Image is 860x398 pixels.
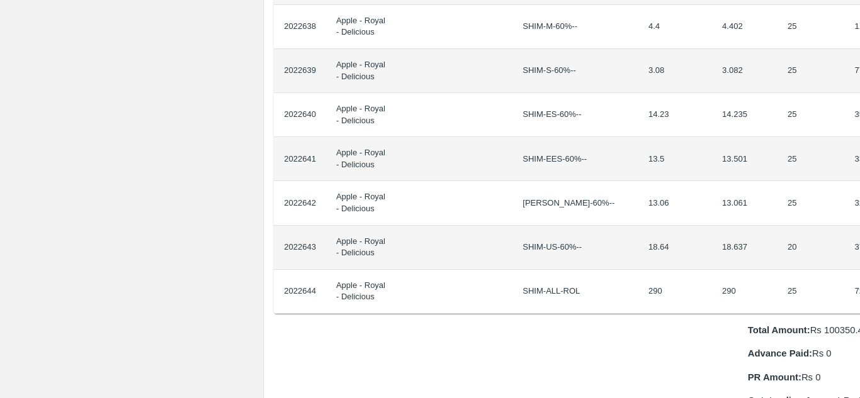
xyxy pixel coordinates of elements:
b: PR Amount: [748,372,801,382]
td: 13.5 [638,137,712,181]
td: 13.501 [712,137,778,181]
td: Apple - Royal - Delicious [326,5,398,49]
td: 20 [778,226,844,270]
td: 13.061 [712,181,778,225]
td: 25 [778,137,844,181]
b: Total Amount: [748,325,810,335]
td: 4.4 [638,5,712,49]
td: 2022640 [274,93,326,137]
td: 290 [712,270,778,314]
td: SHIM-EES-60%-- [512,137,638,181]
td: SHIM-M-60%-- [512,5,638,49]
td: 25 [778,93,844,137]
td: 14.235 [712,93,778,137]
td: 4.402 [712,5,778,49]
td: 18.64 [638,226,712,270]
td: 2022642 [274,181,326,225]
td: Apple - Royal - Delicious [326,270,398,314]
td: [PERSON_NAME]-60%-- [512,181,638,225]
td: 290 [638,270,712,314]
td: Apple - Royal - Delicious [326,93,398,137]
td: Apple - Royal - Delicious [326,181,398,225]
td: 25 [778,270,844,314]
td: Apple - Royal - Delicious [326,137,398,181]
td: 3.08 [638,49,712,93]
td: 13.06 [638,181,712,225]
td: SHIM-S-60%-- [512,49,638,93]
td: 2022641 [274,137,326,181]
td: 25 [778,5,844,49]
td: SHIM-US-60%-- [512,226,638,270]
td: Apple - Royal - Delicious [326,226,398,270]
td: 18.637 [712,226,778,270]
td: 2022644 [274,270,326,314]
td: 25 [778,181,844,225]
b: Advance Paid: [748,348,812,358]
td: 14.23 [638,93,712,137]
td: Apple - Royal - Delicious [326,49,398,93]
td: 25 [778,49,844,93]
td: 2022638 [274,5,326,49]
td: 2022643 [274,226,326,270]
td: 2022639 [274,49,326,93]
td: SHIM-ES-60%-- [512,93,638,137]
td: SHIM-ALL-ROL [512,270,638,314]
td: 3.082 [712,49,778,93]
